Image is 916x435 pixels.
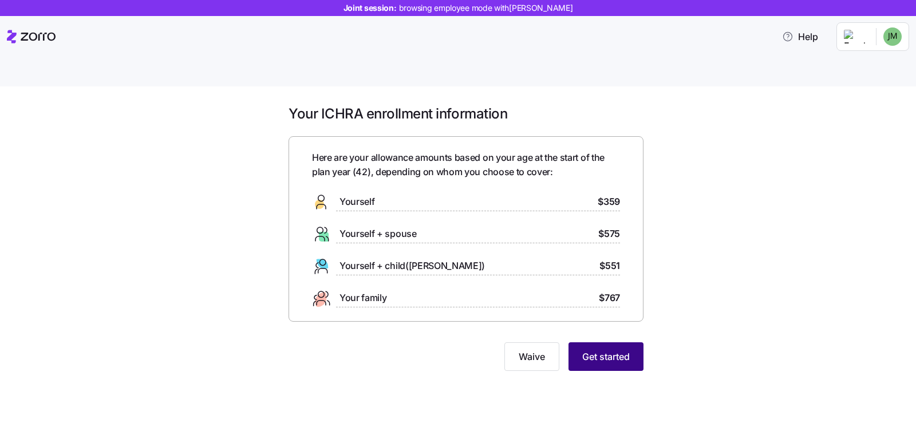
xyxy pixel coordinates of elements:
span: Your family [339,291,386,305]
span: Waive [519,350,545,363]
span: $551 [599,259,620,273]
span: Help [782,30,818,43]
span: Joint session: [343,2,573,14]
span: browsing employee mode with [PERSON_NAME] [399,2,573,14]
img: ce3654e533d8156cbde617345222133a [883,27,902,46]
img: Employer logo [844,30,867,43]
span: $575 [598,227,620,241]
span: Here are your allowance amounts based on your age at the start of the plan year ( 42 ), depending... [312,151,620,179]
span: $767 [599,291,620,305]
h1: Your ICHRA enrollment information [289,105,643,122]
span: Yourself + child([PERSON_NAME]) [339,259,485,273]
span: Get started [582,350,630,363]
span: Yourself + spouse [339,227,417,241]
button: Help [773,25,827,48]
span: $359 [598,195,620,209]
span: Yourself [339,195,374,209]
button: Waive [504,342,559,371]
button: Get started [568,342,643,371]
